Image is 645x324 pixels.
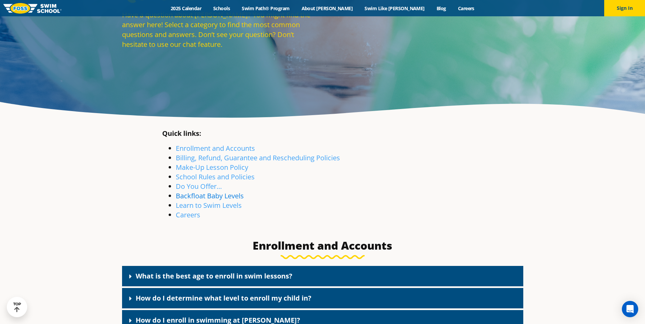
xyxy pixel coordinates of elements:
div: How do I determine what level to enroll my child in? [122,288,523,308]
a: About [PERSON_NAME] [295,5,359,12]
a: Careers [176,210,200,219]
a: Swim Like [PERSON_NAME] [359,5,431,12]
a: What is the best age to enroll in swim lessons? [136,271,292,281]
a: Billing, Refund, Guarantee and Rescheduling Policies [176,153,340,162]
a: Do You Offer… [176,182,222,191]
div: TOP [13,302,21,312]
h3: Enrollment and Accounts [162,239,483,252]
a: Blog [430,5,452,12]
a: School Rules and Policies [176,172,255,181]
div: Open Intercom Messenger [622,301,638,317]
img: FOSS Swim School Logo [3,3,62,14]
a: Swim Path® Program [236,5,295,12]
a: Schools [207,5,236,12]
p: Have a question about [PERSON_NAME]? You might find the answer here! Select a category to find th... [122,10,319,49]
a: How do I determine what level to enroll my child in? [136,293,311,303]
a: 2025 Calendar [165,5,207,12]
a: Backfloat Baby Levels [176,191,244,200]
a: Make-Up Lesson Policy [176,163,248,172]
div: What is the best age to enroll in swim lessons? [122,266,523,286]
a: Enrollment and Accounts [176,144,255,153]
a: Learn to Swim Levels [176,201,242,210]
a: Careers [452,5,480,12]
strong: Quick links: [162,129,201,138]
